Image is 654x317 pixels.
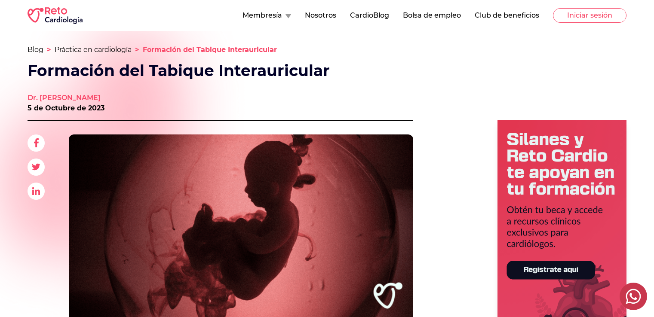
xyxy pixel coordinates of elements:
[350,10,389,21] button: CardioBlog
[305,10,336,21] button: Nosotros
[28,7,83,24] img: RETO Cardio Logo
[475,10,539,21] button: Club de beneficios
[243,10,291,21] button: Membresía
[28,46,43,54] a: Blog
[143,46,277,54] span: Formación del Tabique Interauricular
[47,46,51,54] span: >
[28,62,358,79] h1: Formación del Tabique Interauricular
[55,46,132,54] a: Práctica en cardiología
[553,8,626,23] button: Iniciar sesión
[403,10,461,21] button: Bolsa de empleo
[28,103,104,113] p: 5 de Octubre de 2023
[28,93,104,103] a: Dr. [PERSON_NAME]
[135,46,139,54] span: >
